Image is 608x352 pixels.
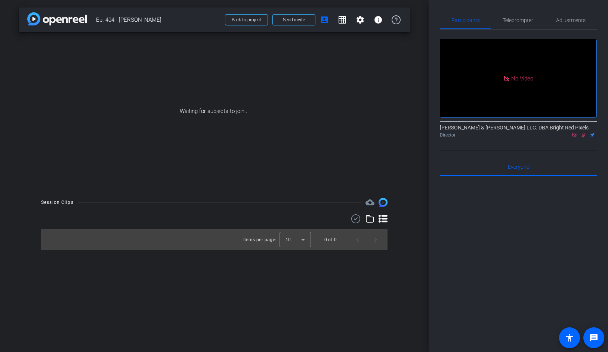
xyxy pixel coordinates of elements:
div: 0 of 0 [324,236,337,244]
div: Items per page: [243,236,277,244]
mat-icon: accessibility [565,333,574,342]
span: Participants [451,18,480,23]
span: Back to project [232,17,261,22]
mat-icon: grid_on [338,15,347,24]
mat-icon: cloud_upload [365,198,374,207]
mat-icon: info [374,15,383,24]
div: [PERSON_NAME] & [PERSON_NAME] LLC. DBA Bright Red Pixels [440,124,597,138]
button: Send invite [272,14,315,25]
mat-icon: message [589,333,598,342]
img: Session clips [379,198,388,207]
span: No Video [511,75,533,82]
span: Adjustments [556,18,586,23]
span: Everyone [508,164,529,169]
mat-icon: settings [356,15,365,24]
div: Director [440,132,597,138]
mat-icon: account_box [320,15,329,24]
span: Ep. 404 - [PERSON_NAME] [96,12,220,27]
span: Send invite [283,17,305,23]
button: Next page [367,231,385,249]
div: Session Clips [41,199,74,206]
span: Destinations for your clips [365,198,374,207]
span: Teleprompter [503,18,533,23]
img: app-logo [27,12,87,25]
button: Back to project [225,14,268,25]
div: Waiting for subjects to join... [19,32,410,190]
button: Previous page [349,231,367,249]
